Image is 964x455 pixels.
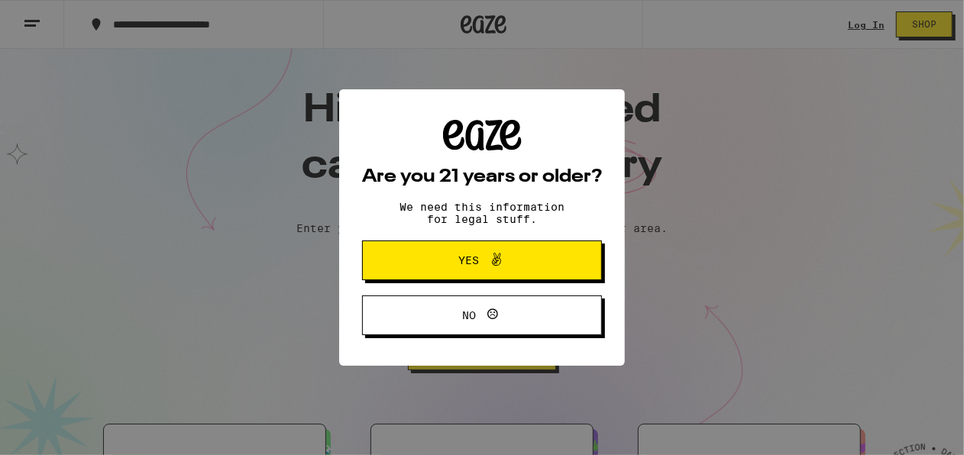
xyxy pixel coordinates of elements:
[9,11,110,23] span: Hi. Need any help?
[459,255,480,266] span: Yes
[362,168,602,186] h2: Are you 21 years or older?
[387,201,577,225] p: We need this information for legal stuff.
[362,240,602,280] button: Yes
[462,310,476,321] span: No
[362,295,602,335] button: No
